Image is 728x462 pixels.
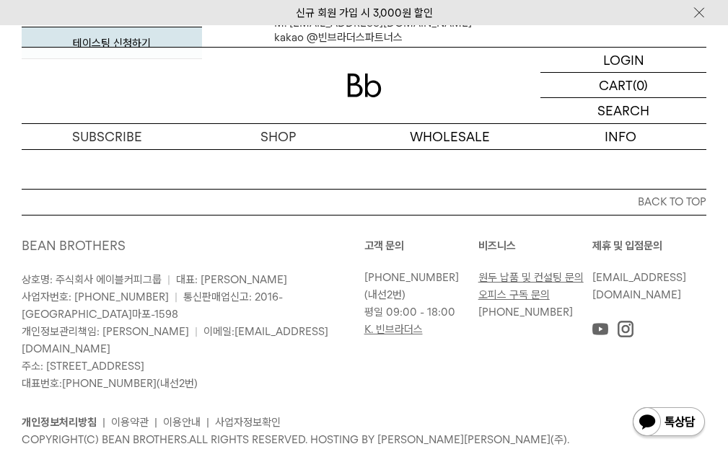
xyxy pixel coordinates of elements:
a: K. 빈브라더스 [364,323,423,336]
p: WHOLESALE [364,124,535,149]
a: SUBSCRIBE [22,124,193,149]
button: BACK TO TOP [22,189,706,215]
span: 사업자번호: [PHONE_NUMBER] [22,290,169,303]
a: 이용안내 [163,416,201,429]
a: CART (0) [540,73,706,98]
p: 비즈니스 [478,237,592,254]
span: | [175,290,177,303]
a: BEAN BROTHERS [22,238,126,253]
span: | [167,273,170,286]
a: 원두 납품 및 컨설팅 문의 [478,271,584,284]
p: SEARCH [597,98,649,123]
a: LOGIN [540,48,706,73]
span: 개인정보관리책임: [PERSON_NAME] [22,325,189,338]
p: INFO [535,124,706,149]
span: 이메일: [22,325,328,355]
p: 고객 문의 [364,237,478,254]
a: [PHONE_NUMBER] [364,271,459,284]
a: 이용약관 [111,416,149,429]
p: LOGIN [603,48,644,72]
li: | [102,414,105,431]
span: 대표번호: (내선2번) [22,377,198,390]
li: | [206,414,209,431]
a: 오피스 구독 문의 [478,288,550,301]
a: [PHONE_NUMBER] [478,306,573,319]
p: 제휴 및 입점문의 [592,237,706,254]
a: 개인정보처리방침 [22,416,97,429]
a: 사업자정보확인 [215,416,281,429]
p: 평일 09:00 - 18:00 [364,303,471,321]
span: 대표: [PERSON_NAME] [176,273,287,286]
span: 통신판매업신고: 2016-[GEOGRAPHIC_DATA]마포-1598 [22,290,283,321]
p: COPYRIGHT(C) BEAN BROTHERS. ALL RIGHTS RESERVED. HOSTING BY [PERSON_NAME][PERSON_NAME](주). [22,431,706,448]
span: | [195,325,198,338]
a: SHOP [193,124,364,149]
p: CART [599,73,633,97]
img: 카카오톡 채널 1:1 채팅 버튼 [631,406,706,440]
p: (내선2번) [364,269,471,303]
a: [EMAIL_ADDRESS][DOMAIN_NAME] [22,325,328,355]
li: | [154,414,157,431]
img: 로고 [347,74,382,97]
a: [PHONE_NUMBER] [62,377,157,390]
a: 신규 회원 가입 시 3,000원 할인 [296,6,433,19]
p: (0) [633,73,648,97]
span: 상호명: 주식회사 에이블커피그룹 [22,273,162,286]
a: [EMAIL_ADDRESS][DOMAIN_NAME] [592,271,686,301]
span: 주소: [STREET_ADDRESS] [22,360,144,373]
